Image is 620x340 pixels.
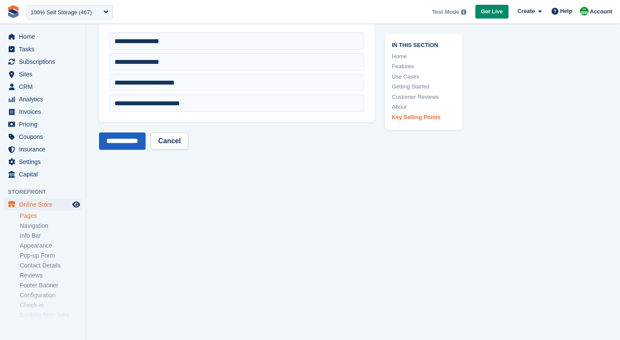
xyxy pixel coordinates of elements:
[4,43,81,55] a: menu
[20,271,81,280] a: Reviews
[4,81,81,93] a: menu
[392,93,456,101] a: Customer Reviews
[4,143,81,155] a: menu
[4,198,81,211] a: menu
[20,242,81,250] a: Appearance
[20,212,81,220] a: Pages
[7,5,20,18] img: stora-icon-8386f47178a22dfd0bd8f6a31ec36ba5ce8667c1dd55bd0f319d3a0aa187defe.svg
[560,7,572,16] span: Help
[4,131,81,143] a: menu
[392,103,456,111] a: About
[4,168,81,180] a: menu
[475,5,508,19] a: Get Live
[4,156,81,168] a: menu
[19,198,71,211] span: Online Store
[19,156,71,168] span: Settings
[20,252,81,260] a: Pop-up Form
[20,301,81,309] a: Check-in
[432,8,459,16] span: Test Mode
[4,31,81,43] a: menu
[580,7,589,16] img: Laura Carlisle
[4,106,81,118] a: menu
[4,118,81,130] a: menu
[481,7,503,16] span: Get Live
[19,43,71,55] span: Tasks
[20,222,81,230] a: Navigation
[31,8,92,17] div: 100% Self Storage (467)
[20,311,81,319] a: Booking form links
[4,93,81,105] a: menu
[392,72,456,81] a: Use Cases
[4,56,81,68] a: menu
[19,68,71,80] span: Sites
[19,131,71,143] span: Coupons
[19,168,71,180] span: Capital
[71,199,81,210] a: Preview store
[151,132,188,150] a: Cancel
[20,281,81,290] a: Footer Banner
[20,291,81,299] a: Configuration
[19,93,71,105] span: Analytics
[19,106,71,118] span: Invoices
[19,81,71,93] span: CRM
[392,82,456,91] a: Getting Started
[518,7,535,16] span: Create
[19,118,71,130] span: Pricing
[19,31,71,43] span: Home
[392,52,456,61] a: Home
[392,113,456,122] a: Key Selling Points
[392,62,456,71] a: Features
[461,9,466,15] img: icon-info-grey-7440780725fd019a000dd9b08b2336e03edf1995a4989e88bcd33f0948082b44.svg
[19,143,71,155] span: Insurance
[8,188,86,196] span: Storefront
[19,56,71,68] span: Subscriptions
[590,7,612,16] span: Account
[20,261,81,270] a: Contact Details
[4,68,81,80] a: menu
[20,232,81,240] a: Info Bar
[392,41,456,49] span: In this section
